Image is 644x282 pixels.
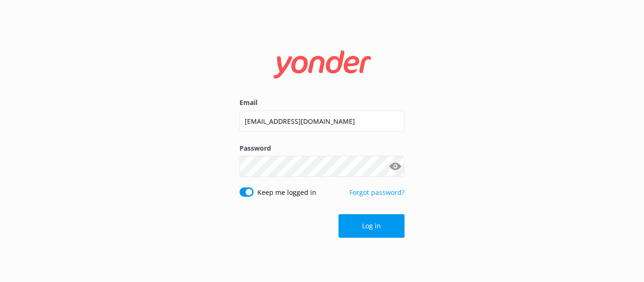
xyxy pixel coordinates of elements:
[239,97,405,108] label: Email
[257,187,316,198] label: Keep me logged in
[239,111,405,132] input: user@emailaddress.com
[386,157,405,176] button: Show password
[339,214,405,238] button: Log in
[349,188,405,197] a: Forgot password?
[239,143,405,153] label: Password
